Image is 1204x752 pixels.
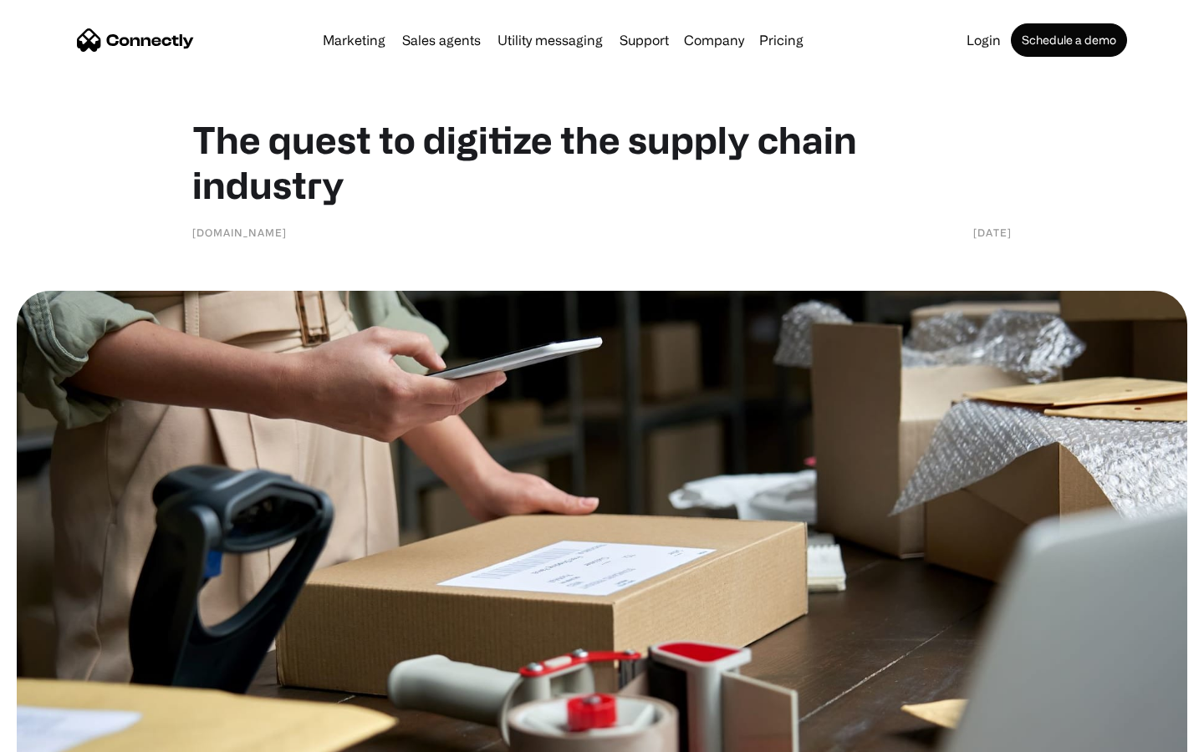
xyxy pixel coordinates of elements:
[752,33,810,47] a: Pricing
[679,28,749,52] div: Company
[77,28,194,53] a: home
[395,33,487,47] a: Sales agents
[491,33,610,47] a: Utility messaging
[192,117,1012,207] h1: The quest to digitize the supply chain industry
[192,224,287,241] div: [DOMAIN_NAME]
[960,33,1008,47] a: Login
[973,224,1012,241] div: [DATE]
[316,33,392,47] a: Marketing
[613,33,676,47] a: Support
[684,28,744,52] div: Company
[17,723,100,746] aside: Language selected: English
[33,723,100,746] ul: Language list
[1011,23,1127,57] a: Schedule a demo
